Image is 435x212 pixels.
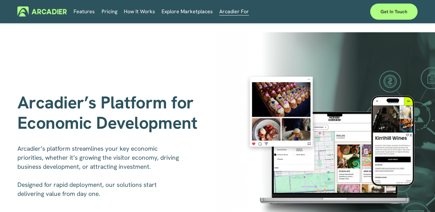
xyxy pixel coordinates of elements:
a: Explore Marketplaces [162,6,213,16]
span: How It Works [124,7,155,16]
a: Get in touch [370,4,418,20]
a: folder dropdown [124,6,155,16]
img: Arcadier [17,6,67,16]
span: Arcadier’s Platform for Economic Development [17,91,198,134]
a: Features [74,6,95,16]
p: Arcadier’s platform streamlines your key economic priorities, whether it’s growing the visitor ec... [17,144,184,198]
a: folder dropdown [219,6,249,16]
span: Designed for rapid deployment, our solutions start delivering value from day one. [17,181,158,198]
a: Pricing [102,6,117,16]
span: Arcadier For [219,7,249,16]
